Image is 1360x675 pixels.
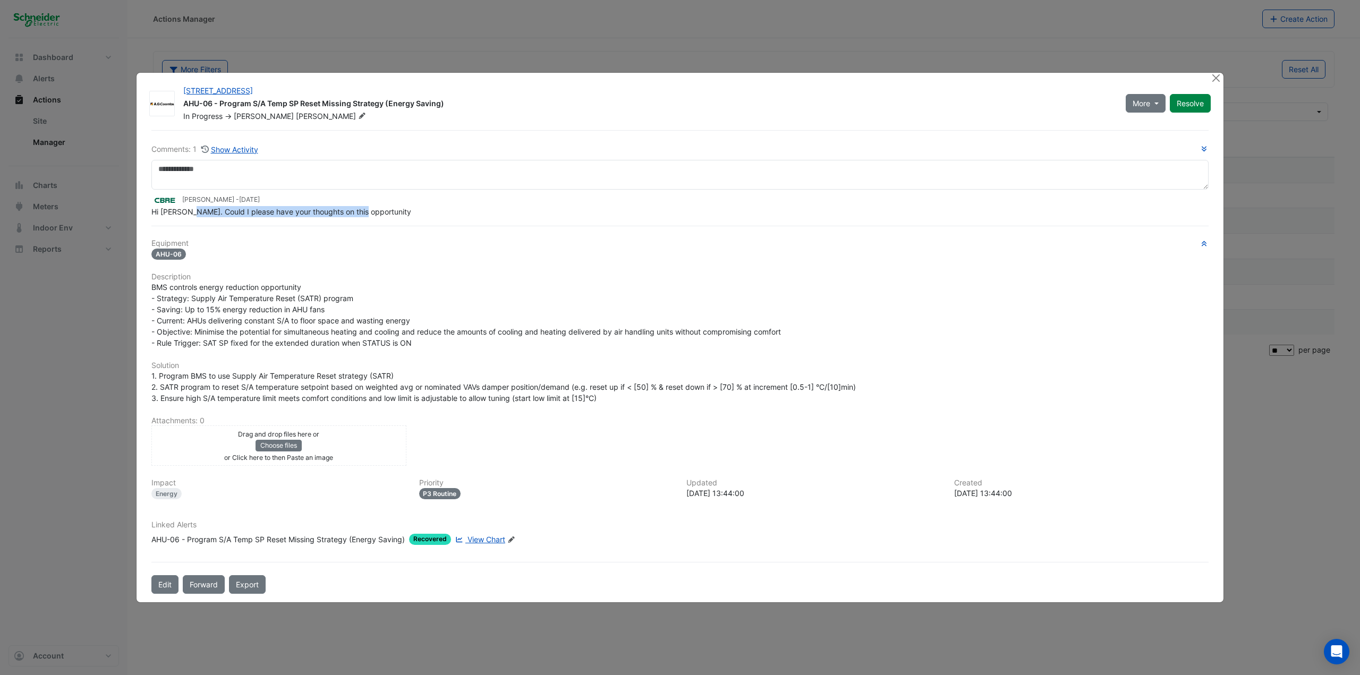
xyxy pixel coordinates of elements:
[238,430,319,438] small: Drag and drop files here or
[1170,94,1211,113] button: Resolve
[182,195,260,204] small: [PERSON_NAME] -
[151,416,1209,425] h6: Attachments: 0
[296,111,368,122] span: [PERSON_NAME]
[1133,98,1150,109] span: More
[151,143,259,156] div: Comments: 1
[151,207,411,216] span: Hi [PERSON_NAME]. Could I please have your thoughts on this opportunity
[151,361,1209,370] h6: Solution
[239,195,260,203] span: 2025-10-09 13:44:00
[1210,73,1221,84] button: Close
[183,112,223,121] span: In Progress
[686,488,941,499] div: [DATE] 13:44:00
[1324,639,1349,664] div: Open Intercom Messenger
[229,575,266,594] a: Export
[151,371,856,403] span: 1. Program BMS to use Supply Air Temperature Reset strategy (SATR) 2. SATR program to reset S/A t...
[419,479,674,488] h6: Priority
[151,249,186,260] span: AHU-06
[234,112,294,121] span: [PERSON_NAME]
[1126,94,1166,113] button: More
[225,112,232,121] span: ->
[256,440,302,451] button: Choose files
[954,488,1209,499] div: [DATE] 13:44:00
[183,575,225,594] button: Forward
[467,535,505,544] span: View Chart
[419,488,461,499] div: P3 Routine
[224,454,333,462] small: or Click here to then Paste an image
[507,536,515,544] fa-icon: Edit Linked Alerts
[183,86,253,95] a: [STREET_ADDRESS]
[151,488,182,499] div: Energy
[150,99,174,109] img: AG Coombs
[686,479,941,488] h6: Updated
[151,534,405,545] div: AHU-06 - Program S/A Temp SP Reset Missing Strategy (Energy Saving)
[151,479,406,488] h6: Impact
[151,272,1209,281] h6: Description
[954,479,1209,488] h6: Created
[151,194,178,206] img: CBRE Charter Hall
[183,98,1113,111] div: AHU-06 - Program S/A Temp SP Reset Missing Strategy (Energy Saving)
[151,283,781,347] span: BMS controls energy reduction opportunity - Strategy: Supply Air Temperature Reset (SATR) program...
[201,143,259,156] button: Show Activity
[151,575,178,594] button: Edit
[151,239,1209,248] h6: Equipment
[453,534,505,545] a: View Chart
[409,534,451,545] span: Recovered
[151,520,1209,529] h6: Linked Alerts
